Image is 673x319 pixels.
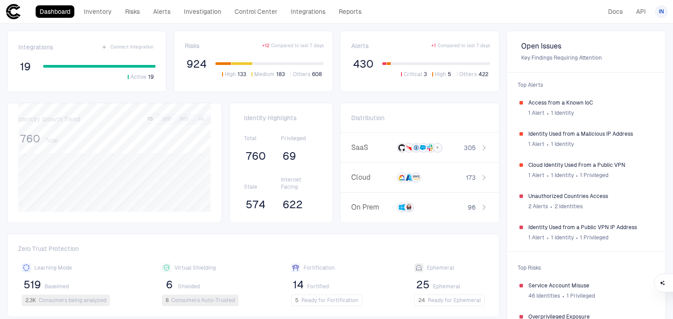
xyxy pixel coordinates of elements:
[194,115,210,123] button: All
[466,174,476,182] span: 173
[20,132,40,145] span: 760
[130,73,146,81] span: Active
[250,70,287,78] button: Medium183
[351,173,393,182] span: Cloud
[45,137,58,144] span: Total
[244,114,318,122] span: Identity Highlights
[580,234,608,241] span: 1 Privileged
[528,193,653,200] span: Unauthorized Countries Access
[283,149,296,163] span: 69
[178,283,200,290] span: Shielded
[414,278,431,292] button: 25
[283,198,303,211] span: 622
[353,57,373,71] span: 430
[166,278,173,291] span: 6
[580,172,608,179] span: 1 Privileged
[24,278,41,291] span: 519
[291,295,362,306] button: 5Ready for Fortification
[528,141,544,148] span: 1 Alert
[431,43,436,49] span: + 1
[244,149,268,163] button: 760
[238,71,246,78] span: 133
[148,73,154,81] span: 19
[281,198,304,212] button: 622
[567,292,595,299] span: 1 Privileged
[438,43,490,49] span: Compared to last 7 days
[351,143,393,152] span: SaaS
[281,135,318,142] span: Privileged
[271,43,324,49] span: Compared to last 7 days
[351,114,385,122] span: Distribution
[301,297,358,304] span: Ready for Fortification
[576,231,579,244] span: ∙
[551,172,574,179] span: 1 Identity
[659,8,664,15] span: IN
[180,5,225,18] a: Investigation
[551,234,574,241] span: 1 Identity
[110,44,154,50] span: Connect Integration
[185,42,199,50] span: Risks
[416,278,430,291] span: 25
[20,60,31,73] span: 19
[351,203,393,212] span: On Prem
[335,5,365,18] a: Reports
[231,5,281,18] a: Control Center
[546,231,549,244] span: ∙
[36,5,74,18] a: Dashboard
[551,109,574,117] span: 1 Identity
[244,198,267,212] button: 574
[418,297,425,304] span: 24
[121,5,144,18] a: Risks
[528,282,653,289] span: Service Account Misuse
[436,145,439,151] span: +
[225,71,236,78] span: High
[528,99,653,106] span: Access from a Known IoC
[34,264,72,271] span: Learning Mode
[149,5,174,18] a: Alerts
[512,259,660,277] span: Top Risks
[45,283,69,290] span: Baselined
[464,144,476,152] span: 305
[176,115,192,123] button: 90D
[632,5,650,18] a: API
[22,278,43,292] button: 519
[521,42,651,51] span: Open Issues
[528,109,544,117] span: 1 Alert
[399,70,429,78] button: Critical3
[550,200,553,213] span: ∙
[126,73,155,81] button: Active19
[428,297,481,304] span: Ready for Ephemeral
[142,115,158,123] button: 7D
[528,224,653,231] span: Identity Used from a Public VPN IP Address
[655,5,668,18] button: IN
[174,264,216,271] span: Virtual Shielding
[307,283,329,290] span: Fortified
[291,278,305,292] button: 14
[293,278,304,291] span: 14
[528,234,544,241] span: 1 Alert
[604,5,627,18] a: Docs
[18,132,42,146] button: 760
[262,43,269,49] span: + 12
[295,297,299,304] span: 5
[185,57,208,71] button: 924
[18,43,53,51] span: Integrations
[528,203,548,210] span: 2 Alerts
[276,71,285,78] span: 183
[551,141,574,148] span: 1 Identity
[18,60,32,74] button: 19
[287,5,329,18] a: Integrations
[351,57,375,71] button: 430
[576,169,579,182] span: ∙
[281,176,318,190] span: Internet Facing
[546,106,549,120] span: ∙
[435,71,446,78] span: High
[546,137,549,151] span: ∙
[162,278,176,292] button: 6
[18,115,80,123] span: Identity Growth Trend
[80,5,116,18] a: Inventory
[18,245,488,256] span: Zero Trust Protection
[521,54,651,61] span: Key Findings Requiring Attention
[254,71,275,78] span: Medium
[448,71,451,78] span: 5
